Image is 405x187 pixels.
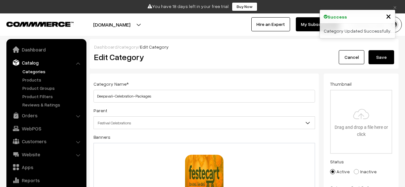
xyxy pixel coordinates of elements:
[71,17,153,33] button: [DOMAIN_NAME]
[328,13,347,20] strong: Success
[8,44,84,55] a: Dashboard
[369,50,394,64] button: Save
[8,57,84,68] a: Catalog
[94,43,394,50] div: / /
[2,2,403,11] div: You have 18 days left in your free trial
[93,107,107,114] label: Parent
[93,90,315,103] input: Category Name
[232,2,257,11] a: Buy Now
[21,93,84,100] a: Product Filters
[339,50,364,64] a: Cancel
[8,123,84,134] a: WebPOS
[391,3,399,11] a: ×
[354,168,377,175] label: Inactive
[386,10,391,22] span: ×
[8,149,84,160] a: Website
[6,20,62,27] a: COMMMERCE
[330,81,352,87] label: Thumbnail
[8,110,84,121] a: Orders
[330,168,350,175] label: Active
[94,52,317,62] h2: Edit Category
[94,117,315,129] span: Festival Celebrations
[330,158,344,165] label: Status
[119,44,138,50] a: category
[21,68,84,75] a: Categories
[8,161,84,173] a: Apps
[8,175,84,186] a: Reports
[21,76,84,83] a: Products
[296,17,339,31] a: My Subscription
[93,134,110,140] label: Banners
[93,116,315,129] span: Festival Celebrations
[386,11,391,21] button: Close
[8,136,84,147] a: Customers
[6,22,74,27] img: COMMMERCE
[21,85,84,91] a: Product Groups
[93,81,129,87] label: Category Name
[21,101,84,108] a: Reviews & Ratings
[320,24,395,38] div: Category Updated Successfully.
[140,44,169,50] span: Edit Category
[251,17,290,31] a: Hire an Expert
[94,44,117,50] a: Dashboard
